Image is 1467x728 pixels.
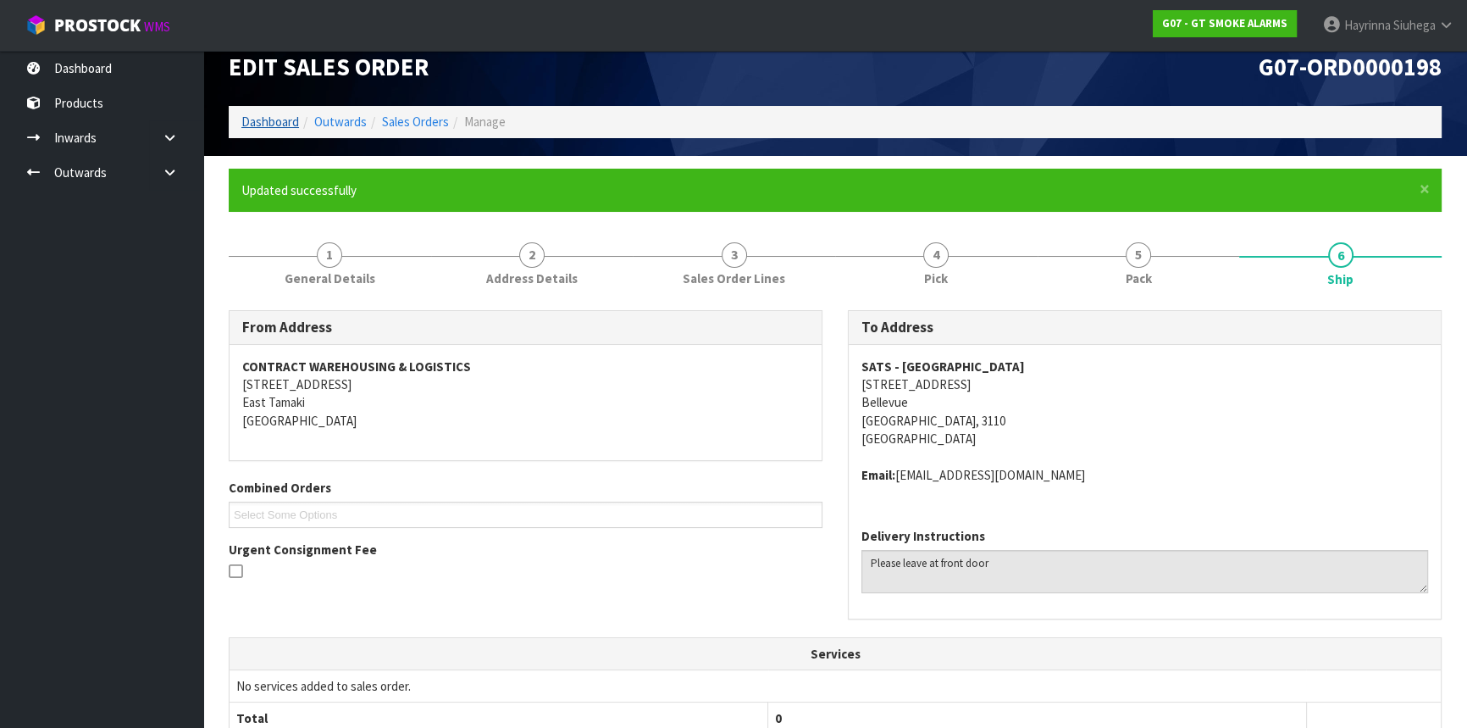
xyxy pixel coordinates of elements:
[1328,242,1354,268] span: 6
[464,114,506,130] span: Manage
[242,358,809,431] address: [STREET_ADDRESS] East Tamaki [GEOGRAPHIC_DATA]
[229,479,331,497] label: Combined Orders
[1420,177,1430,201] span: ×
[242,320,809,336] h3: From Address
[314,114,367,130] a: Outwards
[1126,242,1151,268] span: 5
[923,242,949,268] span: 4
[683,270,785,287] span: Sales Order Lines
[1126,270,1152,287] span: Pack
[285,270,375,287] span: General Details
[1344,17,1391,33] span: Hayrinna
[241,182,357,198] span: Updated successfully
[144,19,170,35] small: WMS
[486,270,578,287] span: Address Details
[775,710,782,726] span: 0
[230,670,1441,702] td: No services added to sales order.
[924,270,948,287] span: Pick
[861,358,1428,448] address: [STREET_ADDRESS] Bellevue [GEOGRAPHIC_DATA], 3110 [GEOGRAPHIC_DATA]
[1153,10,1297,37] a: G07 - GT SMOKE ALARMS
[861,467,895,483] strong: email
[382,114,449,130] a: Sales Orders
[229,541,377,559] label: Urgent Consignment Fee
[242,358,471,375] strong: CONTRACT WAREHOUSING & LOGISTICS
[861,466,1428,484] address: [EMAIL_ADDRESS][DOMAIN_NAME]
[1162,16,1287,31] strong: G07 - GT SMOKE ALARMS
[25,14,47,36] img: cube-alt.png
[861,527,985,545] label: Delivery Instructions
[229,52,429,82] span: Edit Sales Order
[1259,52,1442,82] span: G07-ORD0000198
[722,242,747,268] span: 3
[230,638,1441,670] th: Services
[519,242,545,268] span: 2
[54,14,141,36] span: ProStock
[317,242,342,268] span: 1
[861,320,1428,336] h3: To Address
[241,114,299,130] a: Dashboard
[1393,17,1436,33] span: Siuhega
[1327,270,1354,288] span: Ship
[861,358,1025,375] strong: SATS - [GEOGRAPHIC_DATA]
